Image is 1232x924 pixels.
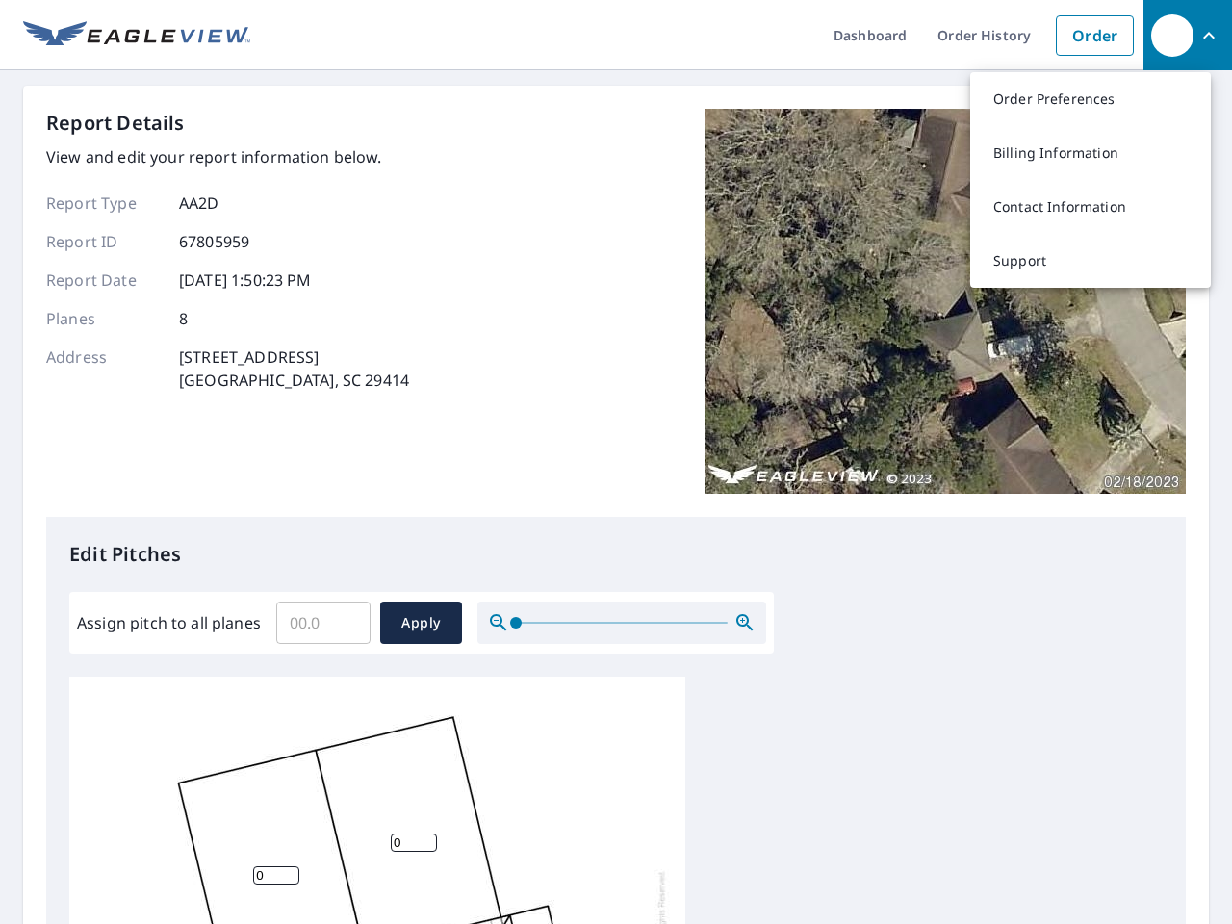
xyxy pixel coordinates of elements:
[46,346,162,392] p: Address
[46,230,162,253] p: Report ID
[77,611,261,634] label: Assign pitch to all planes
[705,109,1186,494] img: Top image
[46,269,162,292] p: Report Date
[179,269,312,292] p: [DATE] 1:50:23 PM
[1056,15,1134,56] a: Order
[179,307,188,330] p: 8
[396,611,447,635] span: Apply
[970,72,1211,126] a: Order Preferences
[970,234,1211,288] a: Support
[23,21,250,50] img: EV Logo
[69,540,1163,569] p: Edit Pitches
[46,192,162,215] p: Report Type
[970,180,1211,234] a: Contact Information
[970,126,1211,180] a: Billing Information
[179,192,219,215] p: AA2D
[380,602,462,644] button: Apply
[46,109,185,138] p: Report Details
[179,230,249,253] p: 67805959
[276,596,371,650] input: 00.0
[46,145,409,168] p: View and edit your report information below.
[46,307,162,330] p: Planes
[179,346,409,392] p: [STREET_ADDRESS] [GEOGRAPHIC_DATA], SC 29414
